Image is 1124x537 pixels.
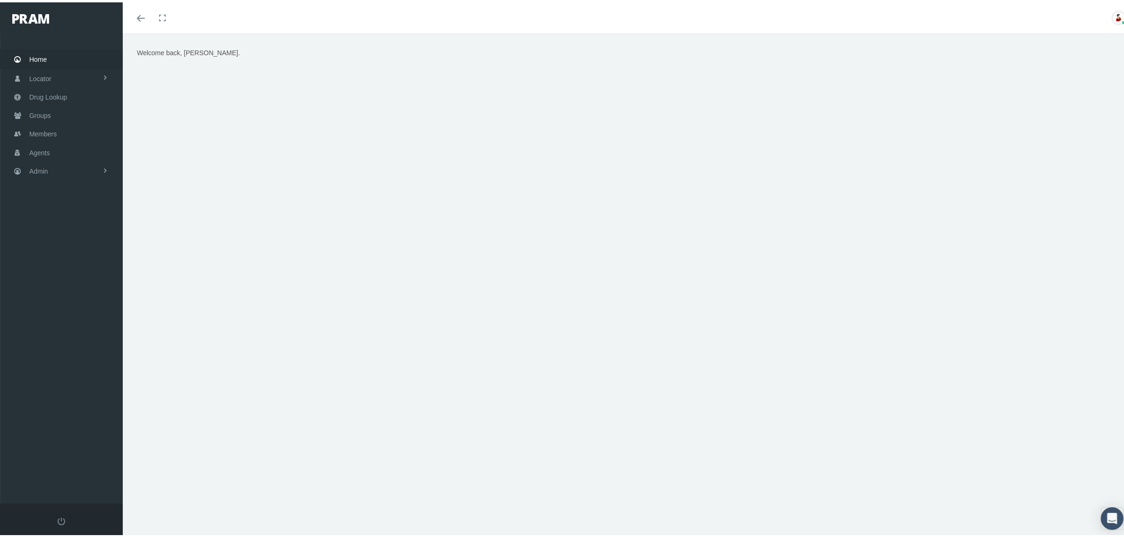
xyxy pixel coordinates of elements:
[29,67,51,85] span: Locator
[1101,505,1124,528] div: Open Intercom Messenger
[29,160,48,178] span: Admin
[29,104,51,122] span: Groups
[12,12,49,21] img: PRAM_20_x_78.png
[29,142,50,159] span: Agents
[29,48,47,66] span: Home
[29,123,57,141] span: Members
[137,47,240,54] span: Welcome back, [PERSON_NAME].
[29,86,67,104] span: Drug Lookup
